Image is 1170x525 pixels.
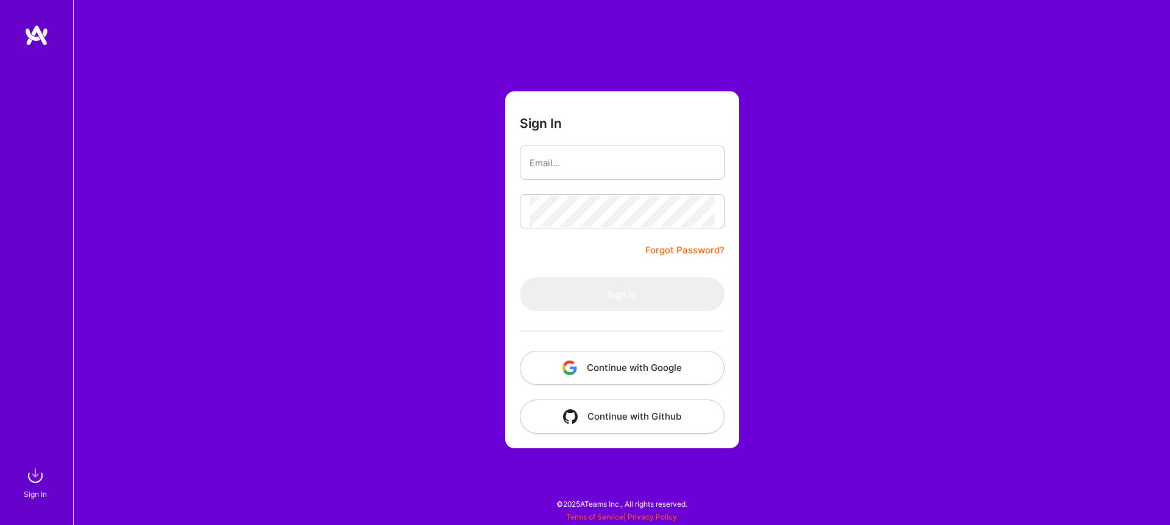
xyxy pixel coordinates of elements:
[563,409,578,424] img: icon
[24,24,49,46] img: logo
[24,488,47,501] div: Sign In
[23,463,48,488] img: sign in
[530,147,715,178] input: Email...
[566,512,677,521] span: |
[520,400,725,434] button: Continue with Github
[520,277,725,311] button: Sign In
[520,351,725,385] button: Continue with Google
[645,243,725,258] a: Forgot Password?
[566,512,623,521] a: Terms of Service
[520,116,562,131] h3: Sign In
[628,512,677,521] a: Privacy Policy
[73,488,1170,519] div: © 2025 ATeams Inc., All rights reserved.
[562,361,577,375] img: icon
[26,463,48,501] a: sign inSign In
